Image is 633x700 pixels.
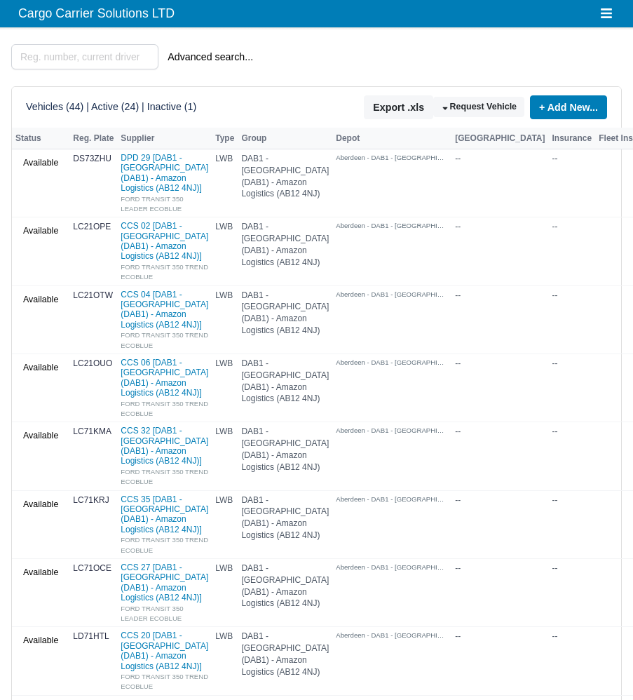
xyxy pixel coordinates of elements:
[12,128,69,149] th: Status
[121,673,208,690] small: FORD TRANSIT 350 TREND ECOBLUE
[73,358,112,368] strong: LC21OUO
[451,354,548,422] td: --
[212,217,238,285] td: LWB
[212,354,238,422] td: LWB
[549,217,596,285] td: --
[549,354,596,422] td: --
[591,4,622,23] button: Toggle navigation
[15,221,66,241] a: Available
[73,563,111,573] strong: LC71OCE
[121,536,208,553] small: FORD TRANSIT 350 TREND ECOBLUE
[121,494,208,555] a: CCS 35 [DAB1 - [GEOGRAPHIC_DATA] (DAB1) - Amazon Logistics (AB12 4NJ)]FORD TRANSIT 350 TREND ECOBLUE
[549,627,596,695] td: --
[121,358,208,418] a: CCS 06 [DAB1 - [GEOGRAPHIC_DATA] (DAB1) - Amazon Logistics (AB12 4NJ)]FORD TRANSIT 350 TREND ECOBLUE
[121,605,183,622] small: FORD TRANSIT 350 LEADER ECOBLUE
[121,290,208,350] a: CCS 04 [DAB1 - [GEOGRAPHIC_DATA] (DAB1) - Amazon Logistics (AB12 4NJ)]FORD TRANSIT 350 TREND ECOBLUE
[15,494,66,515] a: Available
[121,426,208,486] a: CCS 32 [DAB1 - [GEOGRAPHIC_DATA] (DAB1) - Amazon Logistics (AB12 4NJ)]FORD TRANSIT 350 TREND ECOBLUE
[121,331,208,349] small: FORD TRANSIT 350 TREND ECOBLUE
[15,426,66,446] a: Available
[549,490,596,558] td: --
[364,95,433,119] button: Export .xls
[238,490,332,558] td: DAB1 - [GEOGRAPHIC_DATA] (DAB1) - Amazon Logistics (AB12 4NJ)
[549,559,596,627] td: --
[121,563,208,623] a: CCS 27 [DAB1 - [GEOGRAPHIC_DATA] (DAB1) - Amazon Logistics (AB12 4NJ)]FORD TRANSIT 350 LEADER ECO...
[238,354,332,422] td: DAB1 - [GEOGRAPHIC_DATA] (DAB1) - Amazon Logistics (AB12 4NJ)
[451,149,548,217] td: --
[121,468,208,485] small: FORD TRANSIT 350 TREND ECOBLUE
[73,631,109,641] strong: LD71HTL
[15,563,66,583] a: Available
[212,559,238,627] td: LWB
[15,290,66,310] a: Available
[212,285,238,354] td: LWB
[121,221,208,281] a: CCS 02 [DAB1 - [GEOGRAPHIC_DATA] (DAB1) - Amazon Logistics (AB12 4NJ)]FORD TRANSIT 350 TREND ECOBLUE
[73,154,111,163] strong: DS73ZHU
[336,153,448,162] small: Aberdeen - DAB1 - [GEOGRAPHIC_DATA] (DAB1) - Amazon Logistics (AB12 4NJ)
[524,95,607,119] div: + Add New...
[238,128,332,149] th: Group
[11,44,158,69] input: Reg. number, current driver, owner name...
[121,195,183,213] small: FORD TRANSIT 350 LEADER ECOBLUE
[549,285,596,354] td: --
[121,631,208,691] a: CCS 20 [DAB1 - [GEOGRAPHIC_DATA] (DAB1) - Amazon Logistics (AB12 4NJ)]FORD TRANSIT 350 TREND ECOBLUE
[238,149,332,217] td: DAB1 - [GEOGRAPHIC_DATA] (DAB1) - Amazon Logistics (AB12 4NJ)
[26,101,196,113] h6: Vehicles (44) | Active (24) | Inactive (1)
[451,217,548,285] td: --
[117,128,212,149] th: Supplier
[549,128,596,149] th: Insurance
[336,426,448,435] small: Aberdeen - DAB1 - [GEOGRAPHIC_DATA] (DAB1) - Amazon Logistics (AB12 4NJ)
[433,97,524,117] a: Request Vehicle
[336,221,448,230] small: Aberdeen - DAB1 - [GEOGRAPHIC_DATA] (DAB1) - Amazon Logistics (AB12 4NJ)
[336,563,448,572] small: Aberdeen - DAB1 - [GEOGRAPHIC_DATA] (DAB1) - Amazon Logistics (AB12 4NJ)
[238,217,332,285] td: DAB1 - [GEOGRAPHIC_DATA] (DAB1) - Amazon Logistics (AB12 4NJ)
[121,400,208,417] small: FORD TRANSIT 350 TREND ECOBLUE
[336,494,448,504] small: Aberdeen - DAB1 - [GEOGRAPHIC_DATA] (DAB1) - Amazon Logistics (AB12 4NJ)
[238,422,332,490] td: DAB1 - [GEOGRAPHIC_DATA] (DAB1) - Amazon Logistics (AB12 4NJ)
[238,285,332,354] td: DAB1 - [GEOGRAPHIC_DATA] (DAB1) - Amazon Logistics (AB12 4NJ)
[549,422,596,490] td: --
[121,153,208,213] a: DPD 29 [DAB1 - [GEOGRAPHIC_DATA] (DAB1) - Amazon Logistics (AB12 4NJ)]FORD TRANSIT 350 LEADER ECO...
[451,422,548,490] td: --
[563,633,633,700] iframe: Chat Widget
[336,631,448,640] small: Aberdeen - DAB1 - [GEOGRAPHIC_DATA] (DAB1) - Amazon Logistics (AB12 4NJ)
[238,627,332,695] td: DAB1 - [GEOGRAPHIC_DATA] (DAB1) - Amazon Logistics (AB12 4NJ)
[15,631,66,651] a: Available
[73,426,111,436] strong: LC71KMA
[336,290,448,299] small: Aberdeen - DAB1 - [GEOGRAPHIC_DATA] (DAB1) - Amazon Logistics (AB12 4NJ)
[73,222,111,231] strong: LC21OPE
[212,627,238,695] td: LWB
[73,495,109,505] strong: LC71KRJ
[15,358,66,378] a: Available
[212,149,238,217] td: LWB
[332,128,451,149] th: Depot
[451,559,548,627] td: --
[69,128,117,149] th: Reg. Plate
[451,285,548,354] td: --
[158,45,262,69] button: Advanced search...
[451,627,548,695] td: --
[212,490,238,558] td: LWB
[451,128,548,149] th: [GEOGRAPHIC_DATA]
[73,290,113,300] strong: LC21OTW
[549,149,596,217] td: --
[15,153,66,173] a: Available
[238,559,332,627] td: DAB1 - [GEOGRAPHIC_DATA] (DAB1) - Amazon Logistics (AB12 4NJ)
[336,358,448,367] small: Aberdeen - DAB1 - [GEOGRAPHIC_DATA] (DAB1) - Amazon Logistics (AB12 4NJ)
[212,422,238,490] td: LWB
[212,128,238,149] th: Type
[530,95,607,119] a: + Add New...
[451,490,548,558] td: --
[121,263,208,281] small: FORD TRANSIT 350 TREND ECOBLUE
